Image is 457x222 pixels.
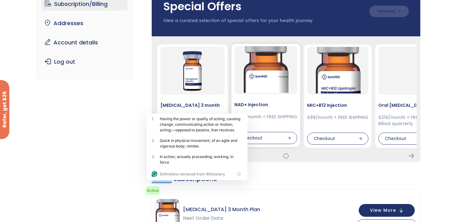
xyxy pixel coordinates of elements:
h4: [MEDICAL_DATA] 3 month [160,102,224,108]
h4: NAD+ Injection [234,102,297,108]
button: View More [359,204,415,217]
div: $99/month + FREE SHIPPING [307,115,368,121]
span: [MEDICAL_DATA] 3 Month Plan [183,205,260,214]
a: Log out [42,55,128,68]
img: NAD Injection [242,46,289,93]
span: View More [370,208,396,212]
div: Checkout [234,132,297,144]
p: View a curated selection of special offers for your health journey. [163,18,363,24]
a: Addresses [42,17,128,30]
a: Account details [42,36,128,49]
div: $169/month + FREE SHIPPING [234,114,297,120]
h4: MIC+B12 Injection [307,102,368,108]
span: Active [145,186,160,195]
div: Active Subscriptions [152,174,420,183]
div: Checkout [307,133,368,145]
div: Next Card [409,153,414,158]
